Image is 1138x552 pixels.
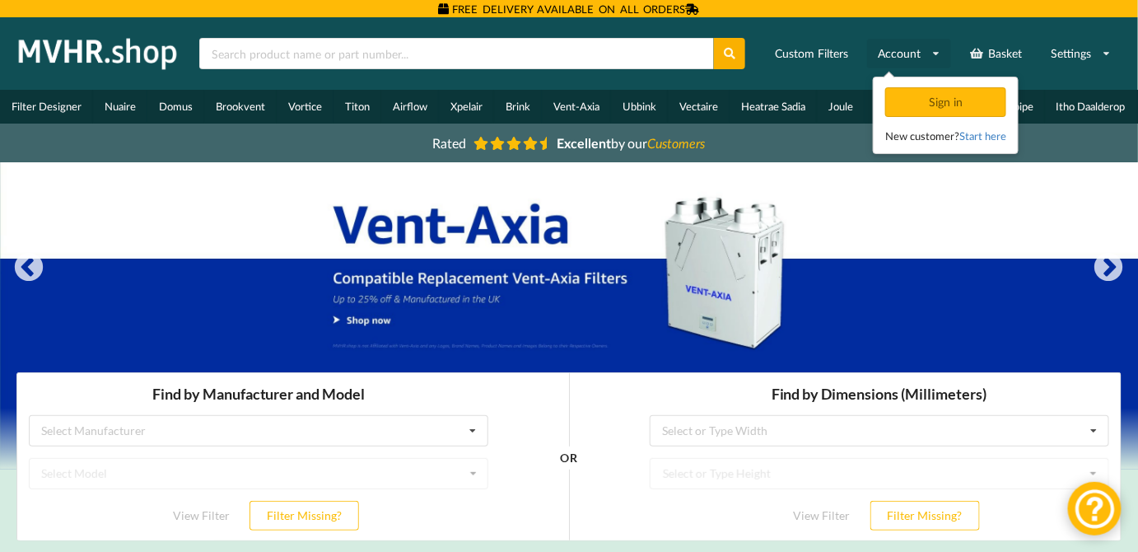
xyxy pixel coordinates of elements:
a: Vortice [277,90,333,124]
button: Previous [12,252,45,285]
a: Brookvent [204,90,277,124]
a: Ubbink [611,90,668,124]
div: New customer? [885,128,1006,144]
button: Filter Missing? [233,129,343,158]
a: Custom Filters [764,39,859,68]
a: Heatrae Sadia [730,90,817,124]
a: Joule [817,90,865,124]
span: by our [557,135,706,151]
a: Airflow [381,90,439,124]
button: Filter Missing? [854,129,963,158]
input: Search product name or part number... [199,38,714,69]
a: Vent-Axia [542,90,611,124]
div: OR [543,86,561,171]
img: mvhr.shop.png [12,33,184,74]
div: Select or Type Width [646,53,752,64]
a: Nuaire [93,90,147,124]
div: Sign in [885,87,1006,117]
button: Next [1093,252,1126,285]
h3: Find by Dimensions (Millimeters) [633,12,1093,31]
a: Basket [959,39,1033,68]
a: Vectaire [668,90,730,124]
b: Excellent [557,135,611,151]
a: Rated Excellentby ourCustomers [421,129,717,157]
a: Brink [494,90,542,124]
a: Xpelair [439,90,494,124]
a: Account [867,39,951,68]
a: Envirovent [865,90,940,124]
a: Domus [147,90,204,124]
span: Rated [432,135,466,151]
a: Sign in [885,95,1010,109]
a: Itho Daalderop [1045,90,1137,124]
h3: Find by Manufacturer and Model [12,12,472,31]
div: Select Manufacturer [25,53,129,64]
a: Start here [959,129,1006,143]
a: Titon [333,90,381,124]
a: Settings [1041,39,1122,68]
i: Customers [648,135,706,151]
